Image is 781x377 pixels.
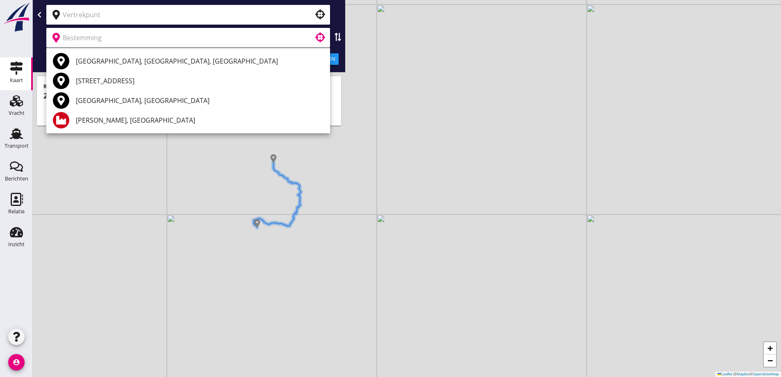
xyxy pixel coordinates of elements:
[733,372,734,376] span: |
[764,354,776,367] a: Zoom out
[5,143,29,149] div: Transport
[8,354,25,370] i: account_circle
[63,8,302,21] input: Vertrekpunt
[76,115,323,125] div: [PERSON_NAME], [GEOGRAPHIC_DATA]
[767,343,773,353] span: +
[737,372,750,376] a: Mapbox
[717,372,732,376] a: Leaflet
[76,56,323,66] div: [GEOGRAPHIC_DATA], [GEOGRAPHIC_DATA], [GEOGRAPHIC_DATA]
[764,342,776,354] a: Zoom in
[5,176,28,181] div: Berichten
[253,219,261,227] img: Marker
[63,31,302,44] input: Bestemming
[43,91,48,101] strong: 2
[8,209,25,214] div: Relatie
[10,78,23,83] div: Kaart
[43,83,70,90] strong: Route type
[2,2,31,32] img: logo-small.a267ee39.svg
[767,355,773,366] span: −
[43,90,335,101] div: dagen uur (264 km)
[269,154,278,162] img: Marker
[8,242,25,247] div: Inzicht
[715,372,781,377] div: © ©
[76,76,323,86] div: [STREET_ADDRESS]
[76,96,323,105] div: [GEOGRAPHIC_DATA], [GEOGRAPHIC_DATA]
[9,110,25,116] div: Vracht
[753,372,779,376] a: OpenStreetMap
